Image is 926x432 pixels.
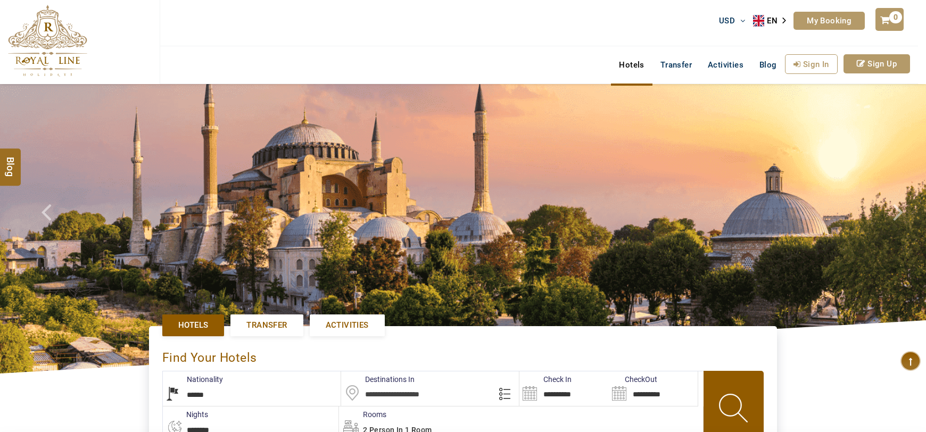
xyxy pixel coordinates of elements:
label: CheckOut [609,374,657,385]
span: Transfer [246,320,287,331]
a: EN [753,13,793,29]
a: Activities [700,54,751,76]
a: Hotels [162,314,224,336]
a: Blog [751,54,785,76]
a: Activities [310,314,385,336]
span: Blog [4,156,18,165]
aside: Language selected: English [753,13,793,29]
label: Check In [519,374,572,385]
span: USD [719,16,735,26]
a: Hotels [611,54,652,76]
a: Check next prev [28,84,74,373]
label: Rooms [339,409,386,420]
a: Sign Up [844,54,910,73]
a: 0 [875,8,903,31]
a: Transfer [652,54,700,76]
label: Destinations In [341,374,415,385]
input: Search [609,371,698,406]
input: Search [519,371,608,406]
a: Sign In [785,54,838,74]
label: nights [162,409,208,420]
a: My Booking [793,12,865,30]
span: Hotels [178,320,208,331]
div: Language [753,13,793,29]
a: Check next image [880,84,926,373]
img: The Royal Line Holidays [8,5,87,77]
span: 0 [889,11,902,23]
a: Transfer [230,314,303,336]
span: Activities [326,320,369,331]
span: Blog [759,60,777,70]
label: Nationality [163,374,223,385]
div: Find Your Hotels [162,339,764,371]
